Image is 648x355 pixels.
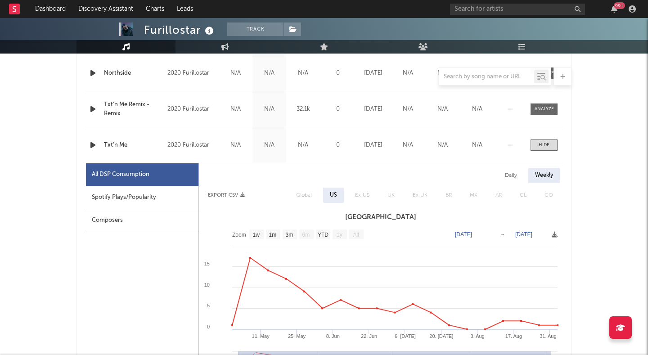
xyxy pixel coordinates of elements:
[528,168,560,183] div: Weekly
[232,232,246,238] text: Zoom
[611,5,617,13] button: 99+
[395,333,416,339] text: 6. [DATE]
[207,303,210,308] text: 5
[439,73,534,81] input: Search by song name or URL
[221,105,250,114] div: N/A
[288,333,306,339] text: 25. May
[204,282,210,288] text: 10
[462,141,492,150] div: N/A
[253,232,260,238] text: 1w
[288,105,318,114] div: 32.1k
[286,232,293,238] text: 3m
[199,212,562,223] h3: [GEOGRAPHIC_DATA]
[361,333,377,339] text: 22. Jun
[255,105,284,114] div: N/A
[255,141,284,150] div: N/A
[269,232,277,238] text: 1m
[330,190,337,201] div: US
[326,333,340,339] text: 8. Jun
[92,169,149,180] div: All DSP Consumption
[288,141,318,150] div: N/A
[393,105,423,114] div: N/A
[358,141,388,150] div: [DATE]
[167,104,216,115] div: 2020 Furillostar
[500,231,505,238] text: →
[208,193,245,198] button: Export CSV
[104,141,163,150] a: Txt'n Me
[227,22,283,36] button: Track
[337,232,342,238] text: 1y
[505,333,522,339] text: 17. Aug
[204,261,210,266] text: 15
[322,105,354,114] div: 0
[86,163,198,186] div: All DSP Consumption
[167,140,216,151] div: 2020 Furillostar
[614,2,625,9] div: 99 +
[353,232,359,238] text: All
[221,141,250,150] div: N/A
[429,333,453,339] text: 20. [DATE]
[462,105,492,114] div: N/A
[302,232,310,238] text: 6m
[86,209,198,232] div: Composers
[427,141,458,150] div: N/A
[455,231,472,238] text: [DATE]
[498,168,524,183] div: Daily
[144,22,216,37] div: Furillostar
[322,141,354,150] div: 0
[515,231,532,238] text: [DATE]
[540,333,556,339] text: 31. Aug
[471,333,485,339] text: 3. Aug
[427,105,458,114] div: N/A
[358,105,388,114] div: [DATE]
[450,4,585,15] input: Search for artists
[104,100,163,118] a: Txt'n Me Remix - Remix
[86,186,198,209] div: Spotify Plays/Popularity
[252,333,270,339] text: 11. May
[393,141,423,150] div: N/A
[207,324,210,329] text: 0
[318,232,328,238] text: YTD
